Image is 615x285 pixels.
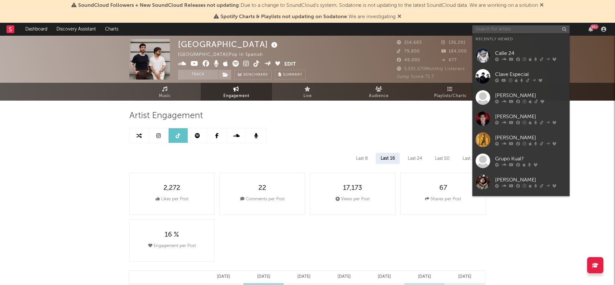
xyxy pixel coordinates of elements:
span: Playlists/Charts [434,92,466,100]
p: [DATE] [337,273,351,281]
a: Charts [101,23,123,36]
a: Playlists/Charts [415,83,486,101]
span: SoundCloud Followers + New SoundCloud Releases not updating [78,3,239,8]
div: [PERSON_NAME] [495,176,566,184]
div: [GEOGRAPHIC_DATA] | Pop in Spanish [178,51,270,59]
a: [PERSON_NAME] [472,129,570,150]
div: Last 50 [430,153,455,164]
span: : We are investigating [220,14,396,19]
button: Track [178,70,219,80]
p: [DATE] [297,273,311,281]
div: 22 [258,184,266,192]
a: Dashboard [21,23,52,36]
a: Music [129,83,201,101]
a: Benchmark [234,70,272,80]
span: Artist Engagement [129,112,203,120]
p: [DATE] [378,273,391,281]
div: Last 24 [403,153,427,164]
span: Live [303,92,312,100]
span: Music [159,92,171,100]
div: Shares per Post [425,195,461,203]
div: [PERSON_NAME] [495,134,566,142]
span: Spotify Charts & Playlists not updating on Sodatone [220,14,347,19]
div: Likes per Post [156,195,188,203]
span: 136,291 [441,41,466,45]
div: Recently Viewed [476,35,566,43]
span: Dismiss [540,3,544,8]
a: [PERSON_NAME] [472,171,570,192]
a: [PERSON_NAME] [472,87,570,108]
span: 5,501,570 Monthly Listeners [397,67,465,71]
span: Summary [283,73,302,77]
p: [DATE] [418,273,431,281]
a: [PERSON_NAME] [472,108,570,129]
div: Last 16 [376,153,400,164]
div: Calle 24 [495,49,566,57]
div: [PERSON_NAME] [495,92,566,99]
button: 99+ [588,27,593,32]
span: 214,683 [397,41,422,45]
div: 2,272 [163,184,180,192]
span: Jump Score: 71.7 [397,75,434,79]
button: Summary [275,70,306,80]
div: Views per Post [336,195,370,203]
a: Live [272,83,343,101]
span: Audience [369,92,389,100]
span: 49,000 [397,58,420,62]
p: [DATE] [458,273,471,281]
div: Clave Especial [495,70,566,78]
div: 17,173 [343,184,362,192]
button: Edit [284,60,296,68]
a: Discovery Assistant [52,23,101,36]
span: Engagement [223,92,249,100]
div: 99 + [590,24,598,29]
div: 67 [439,184,447,192]
div: [PERSON_NAME] [495,113,566,120]
span: 677 [441,58,457,62]
div: Engagement per Post [148,242,196,250]
div: Grupo Kual? [495,155,566,163]
a: Engagement [201,83,272,101]
div: Last 8 [351,153,373,164]
span: Dismiss [397,14,401,19]
a: Clave Especial [472,66,570,87]
div: [GEOGRAPHIC_DATA] [178,39,279,50]
div: 16 % [165,231,179,239]
a: Blessd [472,192,570,214]
a: Calle 24 [472,45,570,66]
span: 79,800 [397,49,420,54]
span: : Due to a change to SoundCloud's system, Sodatone is not updating to the latest SoundCloud data.... [78,3,538,8]
a: Audience [343,83,415,101]
span: Benchmark [243,71,268,79]
input: Search for artists [472,25,570,33]
span: 184,000 [441,49,467,54]
div: Last 100 [458,153,484,164]
div: Comments per Post [240,195,285,203]
a: Grupo Kual? [472,150,570,171]
p: [DATE] [257,273,270,281]
p: [DATE] [217,273,230,281]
